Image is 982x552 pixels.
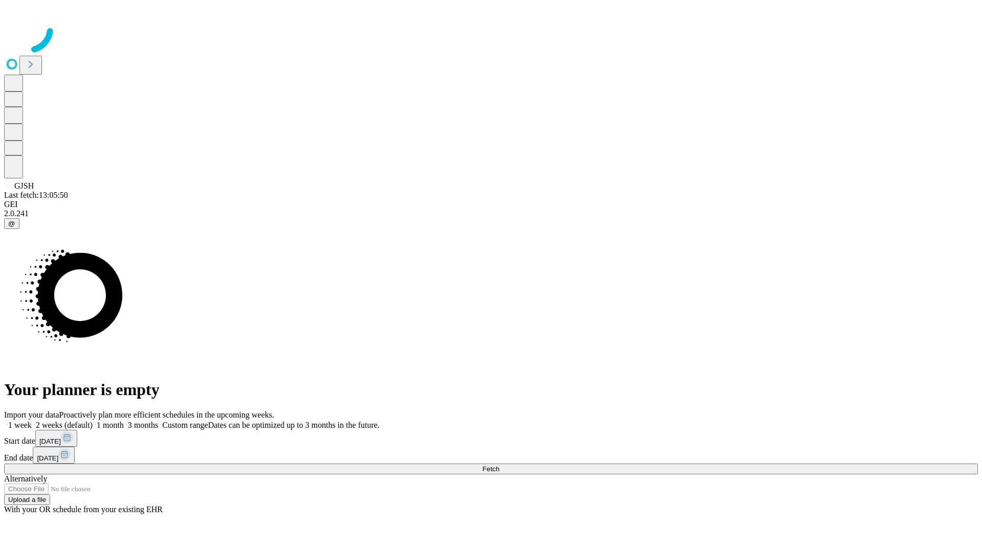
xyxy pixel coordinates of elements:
[4,494,50,505] button: Upload a file
[97,421,124,429] span: 1 month
[39,438,61,445] span: [DATE]
[4,218,19,229] button: @
[4,474,47,483] span: Alternatively
[14,181,34,190] span: GJSH
[59,410,274,419] span: Proactively plan more efficient schedules in the upcoming weeks.
[4,191,68,199] span: Last fetch: 13:05:50
[33,447,75,464] button: [DATE]
[4,200,978,209] div: GEI
[128,421,158,429] span: 3 months
[8,220,15,227] span: @
[4,410,59,419] span: Import your data
[4,464,978,474] button: Fetch
[8,421,32,429] span: 1 week
[482,465,499,473] span: Fetch
[4,505,163,514] span: With your OR schedule from your existing EHR
[36,421,93,429] span: 2 weeks (default)
[35,430,77,447] button: [DATE]
[4,380,978,399] h1: Your planner is empty
[4,447,978,464] div: End date
[208,421,380,429] span: Dates can be optimized up to 3 months in the future.
[162,421,208,429] span: Custom range
[4,430,978,447] div: Start date
[4,209,978,218] div: 2.0.241
[37,454,58,462] span: [DATE]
